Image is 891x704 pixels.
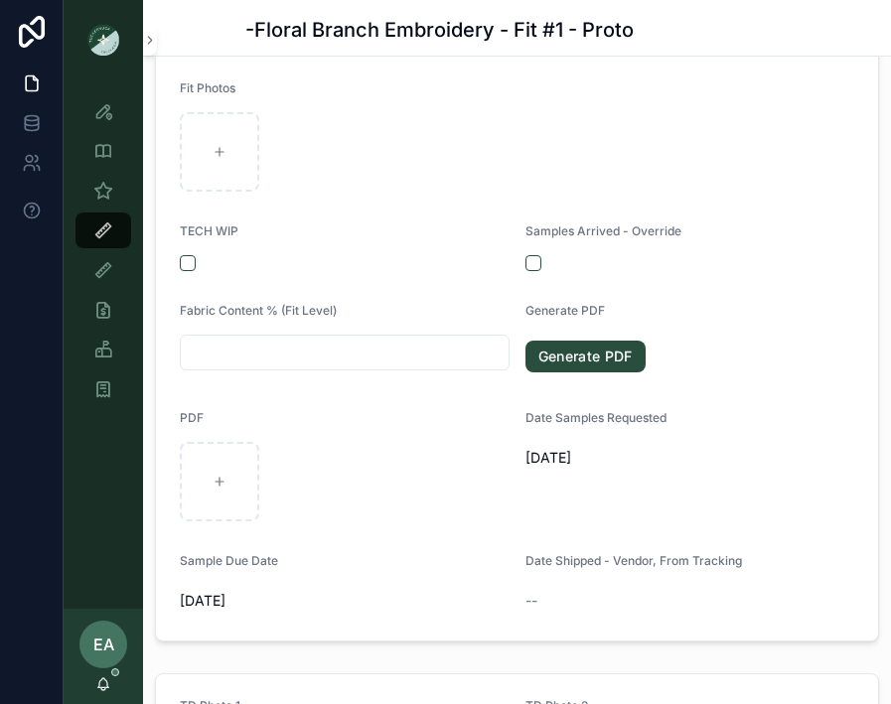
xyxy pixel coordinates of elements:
span: Date Shipped - Vendor, From Tracking [525,553,742,568]
div: scrollable content [64,79,143,433]
span: TECH WIP [180,223,238,238]
span: PDF [180,410,204,425]
span: [DATE] [180,591,510,611]
a: Generate PDF [525,341,646,372]
span: Sample Due Date [180,553,278,568]
span: Date Samples Requested [525,410,667,425]
span: -- [525,591,537,611]
span: Samples Arrived - Override [525,223,681,238]
span: [DATE] [525,448,855,468]
h1: -Floral Branch Embroidery - Fit #1 - Proto [245,16,634,44]
img: App logo [87,24,119,56]
span: Fabric Content % (Fit Level) [180,303,337,318]
span: Generate PDF [525,303,605,318]
span: EA [93,633,114,656]
span: Fit Photos [180,80,235,95]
